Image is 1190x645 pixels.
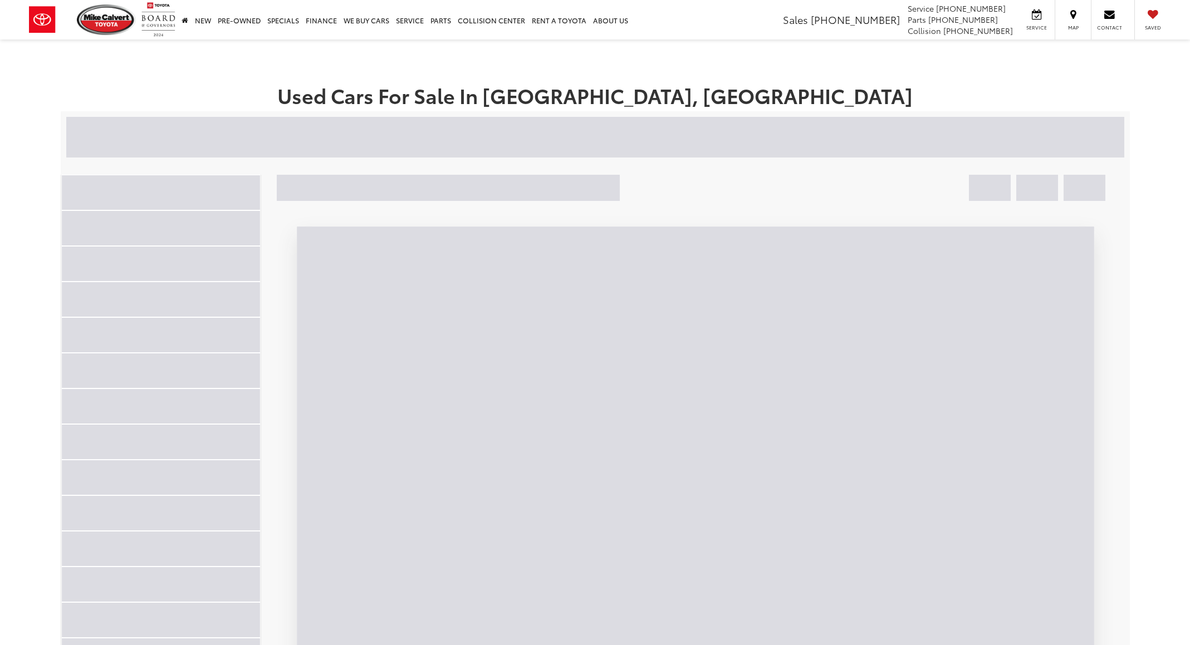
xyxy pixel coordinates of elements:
span: [PHONE_NUMBER] [811,12,900,27]
img: Mike Calvert Toyota [77,4,136,35]
span: Service [908,3,934,14]
span: [PHONE_NUMBER] [928,14,998,25]
span: Collision [908,25,941,36]
span: Service [1024,24,1049,31]
span: Sales [783,12,808,27]
span: Contact [1097,24,1122,31]
span: Map [1061,24,1085,31]
span: Parts [908,14,926,25]
span: Saved [1140,24,1165,31]
span: [PHONE_NUMBER] [936,3,1006,14]
span: [PHONE_NUMBER] [943,25,1013,36]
